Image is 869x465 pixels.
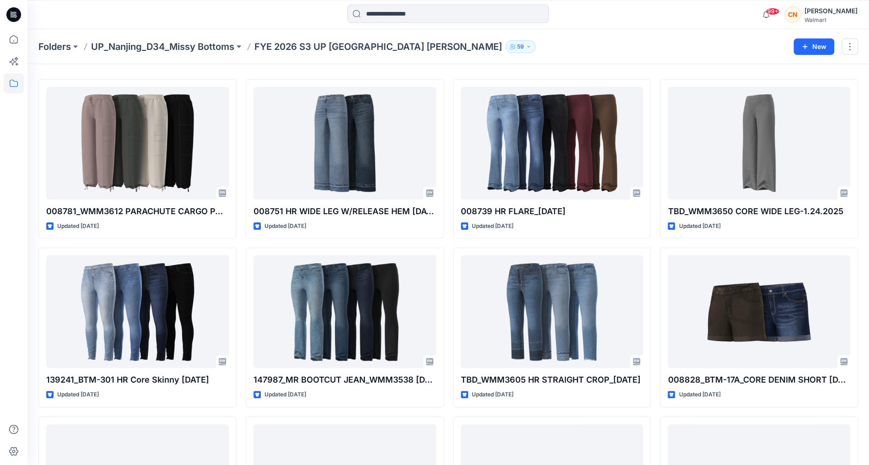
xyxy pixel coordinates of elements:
[254,205,436,218] p: 008751 HR WIDE LEG W/RELEASE HEM [DATE]
[668,87,850,200] a: TBD_WMM3650 CORE WIDE LEG-1.24.2025
[472,390,513,400] p: Updated [DATE]
[472,222,513,231] p: Updated [DATE]
[668,205,850,218] p: TBD_WMM3650 CORE WIDE LEG-1.24.2025
[46,255,229,368] a: 139241_BTM-301 HR Core Skinny 1.15.25
[668,373,850,386] p: 008828_BTM-17A_CORE DENIM SHORT [DATE]
[254,87,436,200] a: 008751 HR WIDE LEG W/RELEASE HEM 10.9.24
[46,205,229,218] p: 008781_WMM3612 PARACHUTE CARGO PANT-9.4.24
[461,255,643,368] a: TBD_WMM3605 HR STRAIGHT CROP_8.26.24
[254,255,436,368] a: 147987_MR BOOTCUT JEAN_WMM3538 4.26.2024 (1)
[91,40,234,53] a: UP_Nanjing_D34_Missy Bottoms
[254,373,436,386] p: 147987_MR BOOTCUT JEAN_WMM3538 [DATE] (1)
[679,390,720,400] p: Updated [DATE]
[804,5,858,16] div: [PERSON_NAME]
[461,205,643,218] p: 008739 HR FLARE_[DATE]
[264,222,306,231] p: Updated [DATE]
[46,373,229,386] p: 139241_BTM-301 HR Core Skinny [DATE]
[804,16,858,23] div: Walmart
[38,40,71,53] a: Folders
[793,38,834,55] button: New
[784,6,801,23] div: CN
[766,8,779,15] span: 99+
[46,87,229,200] a: 008781_WMM3612 PARACHUTE CARGO PANT-9.4.24
[517,42,524,52] p: 59
[668,255,850,368] a: 008828_BTM-17A_CORE DENIM SHORT 10.10.24
[461,373,643,386] p: TBD_WMM3605 HR STRAIGHT CROP_[DATE]
[679,222,720,231] p: Updated [DATE]
[506,40,535,53] button: 59
[57,222,99,231] p: Updated [DATE]
[254,40,502,53] p: FYE 2026 S3 UP [GEOGRAPHIC_DATA] [PERSON_NAME]
[57,390,99,400] p: Updated [DATE]
[264,390,306,400] p: Updated [DATE]
[461,87,643,200] a: 008739 HR FLARE_10.1.24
